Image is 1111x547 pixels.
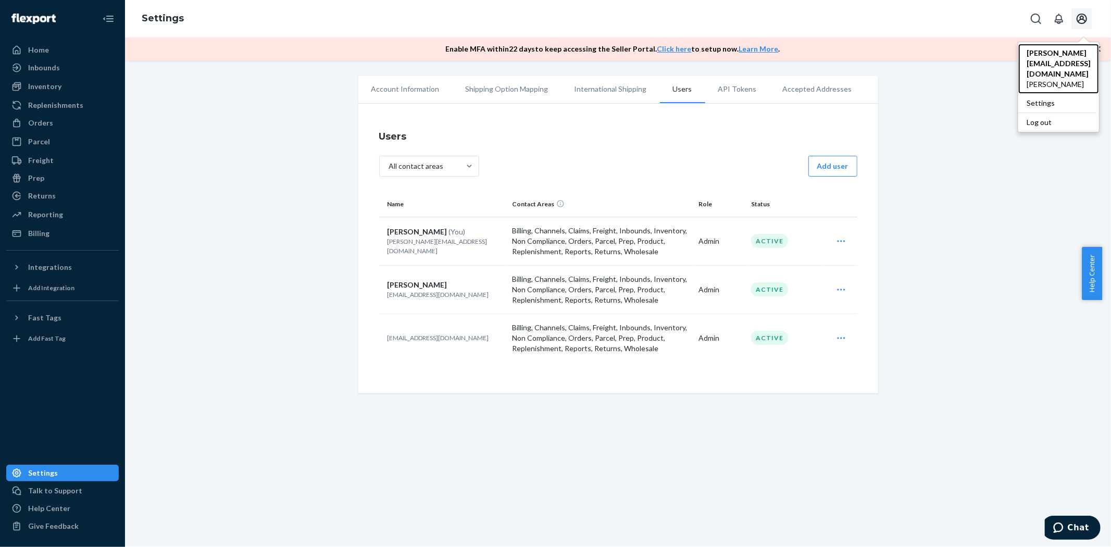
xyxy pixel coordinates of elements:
div: Billing [28,228,49,239]
p: Enable MFA within 22 days to keep accessing the Seller Portal. to setup now. . [446,44,780,54]
div: Reporting [28,209,63,220]
div: Add Integration [28,283,74,292]
div: Give Feedback [28,521,79,531]
li: Accepted Addresses [770,76,865,102]
a: Click here [657,44,692,53]
p: Billing, Channels, Claims, Freight, Inbounds, Inventory, Non Compliance, Orders, Parcel, Prep, Pr... [512,226,690,257]
a: Orders [6,115,119,131]
a: Inbounds [6,59,119,76]
a: Home [6,42,119,58]
span: [PERSON_NAME] [388,280,447,289]
div: Open user actions [828,328,855,349]
div: Inbounds [28,63,60,73]
button: Talk to Support [6,482,119,499]
li: International Shipping [561,76,660,102]
a: Billing [6,225,119,242]
a: Freight [6,152,119,169]
div: Active [751,234,788,248]
div: Active [751,282,788,296]
button: Open notifications [1048,8,1069,29]
div: Orders [28,118,53,128]
span: (You) [449,227,466,236]
button: Open Search Box [1026,8,1046,29]
li: Account Information [358,76,453,102]
img: Flexport logo [11,14,56,24]
p: Billing, Channels, Claims, Freight, Inbounds, Inventory, Non Compliance, Orders, Parcel, Prep, Pr... [512,274,690,305]
a: Add Fast Tag [6,330,119,347]
div: Settings [28,468,58,478]
td: Admin [694,217,747,265]
a: Reporting [6,206,119,223]
td: Admin [694,265,747,314]
th: Name [379,192,508,217]
div: Integrations [28,262,72,272]
th: Contact Areas [508,192,694,217]
div: Freight [28,155,54,166]
li: Shipping Option Mapping [453,76,561,102]
a: Settings [142,13,184,24]
td: Admin [694,314,747,362]
div: All contact areas [389,161,444,171]
span: [PERSON_NAME] [1027,79,1091,90]
div: Active [751,331,788,345]
div: Open user actions [828,279,855,300]
div: Parcel [28,136,50,147]
div: Home [28,45,49,55]
a: Settings [6,465,119,481]
div: Add Fast Tag [28,334,66,343]
div: Fast Tags [28,313,61,323]
ol: breadcrumbs [133,4,192,34]
button: Give Feedback [6,518,119,534]
div: Returns [28,191,56,201]
a: Parcel [6,133,119,150]
span: [PERSON_NAME] [388,227,447,236]
li: Users [660,76,705,103]
div: Open user actions [828,231,855,252]
a: Learn More [739,44,779,53]
a: Returns [6,188,119,204]
button: Close Navigation [98,8,119,29]
button: Open account menu [1071,8,1092,29]
p: [PERSON_NAME][EMAIL_ADDRESS][DOMAIN_NAME] [388,237,504,255]
th: Role [694,192,747,217]
span: [PERSON_NAME][EMAIL_ADDRESS][DOMAIN_NAME] [1027,48,1091,79]
a: Prep [6,170,119,187]
li: API Tokens [705,76,770,102]
div: Help Center [28,503,70,514]
button: Integrations [6,259,119,276]
a: Add Integration [6,280,119,296]
a: [PERSON_NAME][EMAIL_ADDRESS][DOMAIN_NAME][PERSON_NAME] [1018,44,1099,94]
div: Inventory [28,81,61,92]
p: [EMAIL_ADDRESS][DOMAIN_NAME] [388,290,504,299]
iframe: Opens a widget where you can chat to one of our agents [1045,516,1101,542]
h4: Users [379,130,857,143]
button: Help Center [1082,247,1102,300]
button: Log out [1018,113,1096,132]
a: Settings [1018,94,1099,113]
button: Fast Tags [6,309,119,326]
th: Status [747,192,823,217]
p: [EMAIL_ADDRESS][DOMAIN_NAME] [388,333,504,342]
div: Prep [28,173,44,183]
button: Add user [808,156,857,177]
p: Billing, Channels, Claims, Freight, Inbounds, Inventory, Non Compliance, Orders, Parcel, Prep, Pr... [512,322,690,354]
div: Talk to Support [28,486,82,496]
a: Replenishments [6,97,119,114]
a: Inventory [6,78,119,95]
div: Replenishments [28,100,83,110]
a: Help Center [6,500,119,517]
